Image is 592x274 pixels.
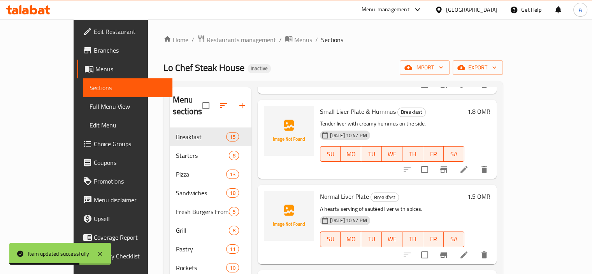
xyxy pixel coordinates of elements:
[248,64,271,73] div: Inactive
[344,233,358,245] span: MO
[320,106,396,117] span: Small Liver Plate & Hummus
[229,226,239,235] div: items
[447,148,461,160] span: SA
[385,233,399,245] span: WE
[77,191,172,209] a: Menu disclaimer
[227,133,238,141] span: 15
[294,35,312,44] span: Menus
[176,226,229,235] span: Grill
[176,170,227,179] span: Pizza
[163,35,503,45] nav: breadcrumb
[170,240,251,258] div: Pastry11
[176,207,229,216] span: Fresh Burgers From Lo Chef Served With French Fries
[227,246,238,253] span: 11
[382,146,402,162] button: WE
[315,35,318,44] li: /
[362,5,409,14] div: Menu-management
[279,35,282,44] li: /
[90,83,166,92] span: Sections
[173,94,202,117] h2: Menu sections
[227,171,238,178] span: 13
[327,132,370,139] span: [DATE] 10:47 PM
[459,165,469,174] a: Edit menu item
[406,148,420,160] span: TH
[398,108,425,117] span: Breakfast
[327,217,370,224] span: [DATE] 10:47 PM
[226,188,239,198] div: items
[579,5,582,14] span: A
[382,232,402,247] button: WE
[226,263,239,272] div: items
[94,27,166,36] span: Edit Restaurant
[170,221,251,240] div: Grill8
[77,172,172,191] a: Promotions
[176,244,227,254] div: Pastry
[320,119,464,129] p: Tender liver with creamy hummus on the side.
[341,146,361,162] button: MO
[434,246,453,264] button: Branch-specific-item
[320,204,464,214] p: A hearty serving of sautéed liver with spices.
[229,152,238,159] span: 8
[264,106,314,156] img: Small Liver Plate & Hummus
[94,195,166,205] span: Menu disclaimer
[170,165,251,184] div: Pizza13
[323,233,338,245] span: SU
[402,146,423,162] button: TH
[453,60,503,75] button: export
[475,160,494,179] button: delete
[227,264,238,272] span: 10
[341,232,361,247] button: MO
[90,120,166,130] span: Edit Menu
[426,233,441,245] span: FR
[176,151,229,160] span: Starters
[197,35,276,45] a: Restaurants management
[344,148,358,160] span: MO
[226,132,239,141] div: items
[191,35,194,44] li: /
[227,189,238,197] span: 18
[198,97,214,114] span: Select all sections
[229,151,239,160] div: items
[321,35,343,44] span: Sections
[361,232,382,247] button: TU
[90,102,166,111] span: Full Menu View
[444,146,464,162] button: SA
[83,78,172,97] a: Sections
[94,214,166,223] span: Upsell
[94,139,166,148] span: Choice Groups
[371,193,399,202] div: Breakfast
[426,148,441,160] span: FR
[400,60,450,75] button: import
[233,96,251,115] button: Add section
[229,207,239,216] div: items
[207,35,276,44] span: Restaurants management
[467,106,490,117] h6: 1.8 OMR
[248,65,271,72] span: Inactive
[77,153,172,172] a: Coupons
[385,148,399,160] span: WE
[406,63,443,72] span: import
[371,193,399,202] span: Breakfast
[170,202,251,221] div: Fresh Burgers From Lo Chef Served With French Fries5
[229,208,238,216] span: 5
[226,170,239,179] div: items
[320,191,369,202] span: Normal Liver Plate
[285,35,312,45] a: Menus
[364,233,379,245] span: TU
[467,191,490,202] h6: 1.5 OMR
[176,188,227,198] div: Sandwiches
[77,209,172,228] a: Upsell
[176,132,227,141] span: Breakfast
[423,232,444,247] button: FR
[94,177,166,186] span: Promotions
[170,146,251,165] div: Starters8
[94,233,166,242] span: Coverage Report
[361,146,382,162] button: TU
[416,247,433,263] span: Select to update
[229,227,238,234] span: 8
[459,63,497,72] span: export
